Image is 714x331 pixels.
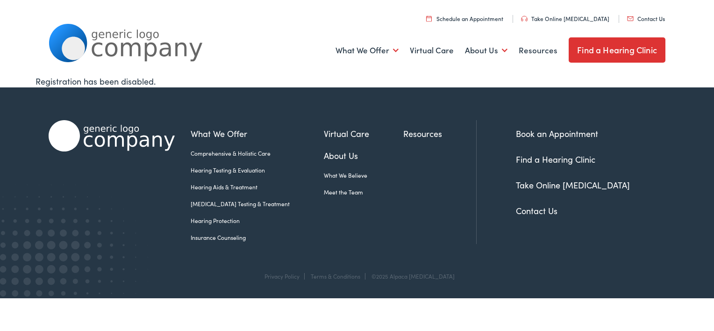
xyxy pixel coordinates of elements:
a: Resources [403,127,476,140]
a: Meet the Team [324,188,403,196]
div: ©2025 Alpaca [MEDICAL_DATA] [367,273,455,280]
a: Virtual Care [324,127,403,140]
a: Contact Us [627,14,665,22]
img: utility icon [426,15,432,22]
div: Registration has been disabled. [36,75,678,87]
a: Hearing Protection [191,216,324,225]
a: Find a Hearing Clinic [516,153,595,165]
a: Schedule an Appointment [426,14,503,22]
a: Terms & Conditions [311,272,360,280]
img: Alpaca Audiology [49,120,175,151]
a: What We Believe [324,171,403,180]
a: Take Online [MEDICAL_DATA] [516,179,630,191]
a: Contact Us [516,205,557,216]
img: utility icon [521,16,528,22]
a: Privacy Policy [264,272,300,280]
img: utility icon [627,16,634,21]
a: Hearing Testing & Evaluation [191,166,324,174]
a: Hearing Aids & Treatment [191,183,324,191]
a: Comprehensive & Holistic Care [191,149,324,158]
a: [MEDICAL_DATA] Testing & Treatment [191,200,324,208]
a: Virtual Care [410,33,454,68]
a: What We Offer [191,127,324,140]
a: About Us [465,33,507,68]
a: Book an Appointment [516,128,598,139]
a: Resources [519,33,557,68]
a: About Us [324,149,403,162]
a: What We Offer [336,33,399,68]
a: Find a Hearing Clinic [569,37,665,63]
a: Take Online [MEDICAL_DATA] [521,14,609,22]
a: Insurance Counseling [191,233,324,242]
